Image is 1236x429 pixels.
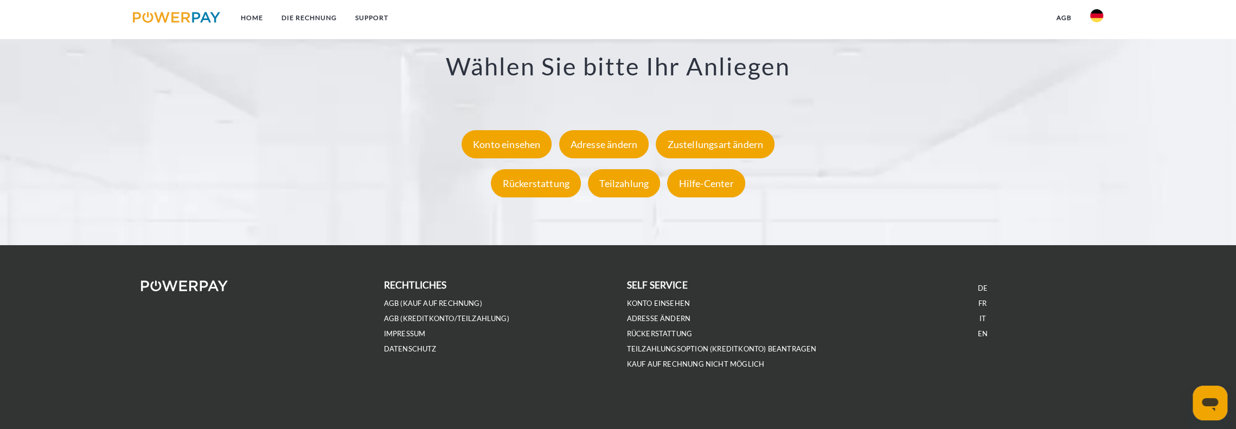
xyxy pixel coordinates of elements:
div: Teilzahlung [588,169,660,197]
a: IT [979,314,985,323]
a: Kauf auf Rechnung nicht möglich [627,360,765,369]
iframe: Schaltfläche zum Öffnen des Messaging-Fensters [1193,386,1227,420]
a: SUPPORT [346,8,398,28]
a: Teilzahlung [585,177,663,189]
h3: Wählen Sie bitte Ihr Anliegen [75,52,1161,82]
b: rechtliches [384,279,447,291]
b: self service [627,279,688,291]
div: Rückerstattung [491,169,581,197]
a: DIE RECHNUNG [272,8,346,28]
a: DATENSCHUTZ [384,344,437,354]
a: Rückerstattung [627,329,693,338]
a: Adresse ändern [627,314,691,323]
a: FR [978,299,987,308]
div: Zustellungsart ändern [656,130,774,158]
a: agb [1047,8,1081,28]
img: logo-powerpay.svg [133,12,220,23]
div: Hilfe-Center [667,169,745,197]
a: DE [977,284,987,293]
a: Hilfe-Center [664,177,747,189]
a: Konto einsehen [459,138,555,150]
a: EN [977,329,987,338]
a: Teilzahlungsoption (KREDITKONTO) beantragen [627,344,817,354]
a: AGB (Kauf auf Rechnung) [384,299,482,308]
a: Adresse ändern [556,138,652,150]
a: Konto einsehen [627,299,690,308]
a: IMPRESSUM [384,329,426,338]
img: logo-powerpay-white.svg [141,280,228,291]
a: Zustellungsart ändern [653,138,777,150]
a: Rückerstattung [488,177,584,189]
a: Home [232,8,272,28]
a: AGB (Kreditkonto/Teilzahlung) [384,314,509,323]
div: Konto einsehen [462,130,552,158]
img: de [1090,9,1103,22]
div: Adresse ändern [559,130,649,158]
